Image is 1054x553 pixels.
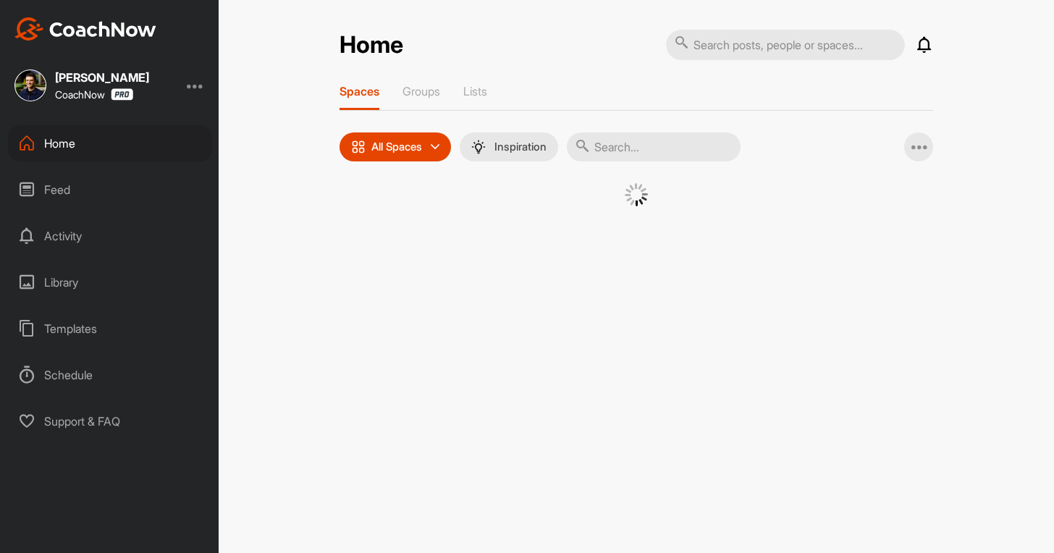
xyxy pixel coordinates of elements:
[340,84,379,98] p: Spaces
[351,140,366,154] img: icon
[600,348,687,470] a: AE[PERSON_NAME]Golf
[730,348,817,470] a: AF[PERSON_NAME]Golf
[730,437,817,454] p: [PERSON_NAME]
[8,403,212,439] div: Support & FAQ
[340,348,426,470] a: AD[PERSON_NAME]Golf
[14,69,46,101] img: square_49fb5734a34dfb4f485ad8bdc13d6667.jpg
[730,272,817,289] p: [PERSON_NAME]
[861,272,948,289] p: [PERSON_NAME]
[600,437,687,454] p: [PERSON_NAME]
[504,453,523,470] p: Golf
[476,348,551,423] div: AC
[371,141,422,153] p: All Spaces
[8,357,212,393] div: Schedule
[666,30,905,60] input: Search posts, people or spaces...
[606,348,681,423] div: AE
[402,84,440,98] p: Groups
[867,183,942,258] img: square_1977211304866c651fe8574bfd4e6d3a.jpg
[736,348,811,423] div: AF
[634,288,654,305] p: Golf
[736,183,811,258] div: AB
[476,183,551,258] div: AC
[861,348,948,470] a: AF[PERSON_NAME]Golf
[8,125,212,161] div: Home
[470,183,557,305] a: ACAA - [PERSON_NAME]Golf
[895,453,914,470] p: Golf
[8,264,212,300] div: Library
[470,437,557,454] p: [PERSON_NAME] De La [PERSON_NAME]
[730,183,817,305] a: AB[PERSON_NAME]Golf
[764,453,784,470] p: Golf
[861,183,948,305] a: [PERSON_NAME]Golf
[567,132,741,161] input: Search...
[471,140,486,154] img: menuIcon
[8,311,212,347] div: Templates
[340,31,403,59] h2: Home
[8,172,212,208] div: Feed
[340,437,426,454] p: [PERSON_NAME]
[14,17,156,41] img: CoachNow
[463,84,487,98] p: Lists
[470,272,557,289] p: AA - [PERSON_NAME]
[55,72,149,83] div: [PERSON_NAME]
[867,348,942,423] div: AF
[504,288,523,305] p: Golf
[55,88,133,101] div: CoachNow
[1005,504,1040,539] div: Open Intercom Messenger
[764,288,784,305] p: Golf
[111,88,133,101] img: CoachNow Pro
[470,348,557,470] a: AC[PERSON_NAME] De La [PERSON_NAME]Golf
[494,141,547,153] p: Inspiration
[345,348,421,423] div: AD
[374,453,393,470] p: Golf
[634,453,654,470] p: Golf
[861,437,948,454] p: [PERSON_NAME]
[371,272,395,290] p: New
[895,288,914,305] p: Golf
[600,183,687,305] a: AA[PERSON_NAME]Golf
[606,183,681,258] div: AA
[8,218,212,254] div: Activity
[926,32,946,45] p: 99
[600,272,687,289] p: [PERSON_NAME]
